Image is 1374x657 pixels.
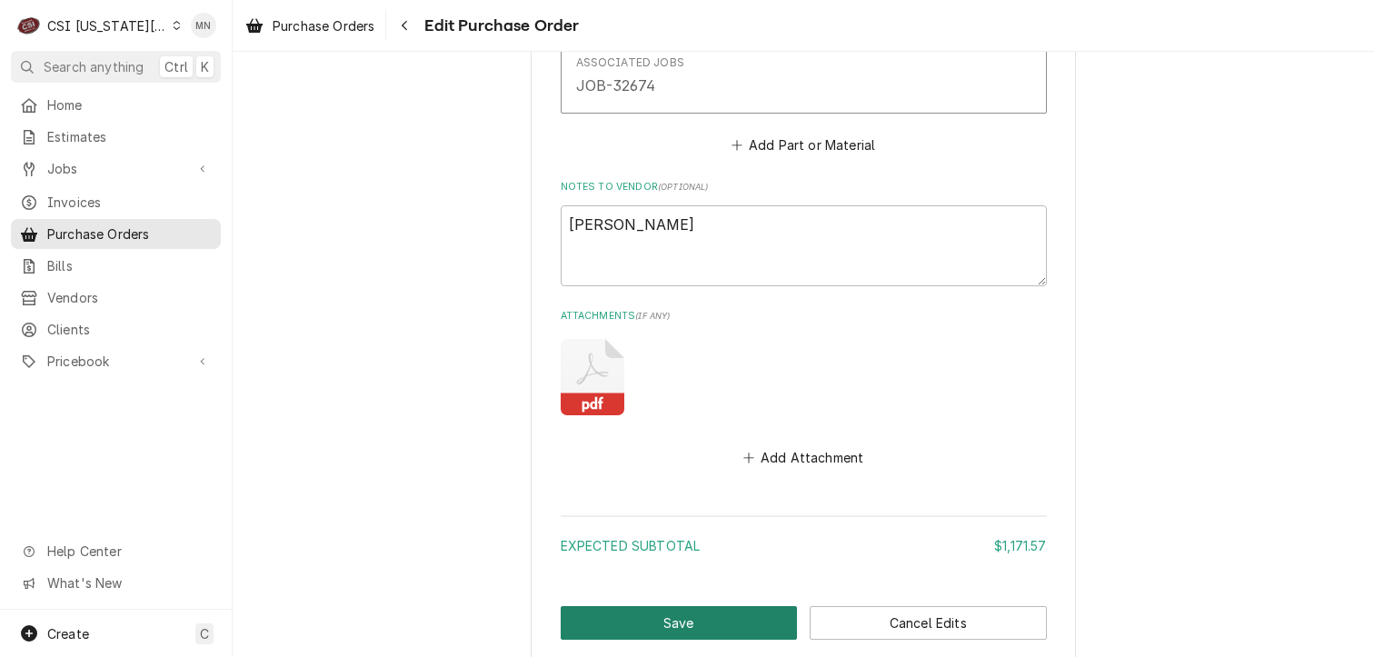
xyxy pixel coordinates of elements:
span: Estimates [47,127,212,146]
span: C [200,624,209,643]
a: Purchase Orders [11,219,221,249]
button: Add Part or Material [728,133,878,158]
a: Invoices [11,187,221,217]
span: Edit Purchase Order [419,14,579,38]
span: Bills [47,256,212,275]
div: JOB-32674 [576,75,655,96]
div: CSI [US_STATE][GEOGRAPHIC_DATA] [47,16,167,35]
span: Purchase Orders [273,16,374,35]
button: Navigate back [390,11,419,40]
span: Pricebook [47,352,184,371]
span: Create [47,626,89,642]
a: Estimates [11,122,221,152]
div: Button Group Row [561,606,1047,640]
span: Jobs [47,159,184,178]
button: Save [561,606,798,640]
textarea: [PERSON_NAME] [561,205,1047,287]
a: Go to Help Center [11,536,221,566]
button: Cancel Edits [810,606,1047,640]
button: Add Attachment [740,445,867,471]
span: Clients [47,320,212,339]
span: What's New [47,573,210,592]
div: C [16,13,42,38]
div: Associated Jobs [576,55,684,71]
span: Help Center [47,542,210,561]
span: Home [47,95,212,114]
div: Button Group [561,606,1047,640]
div: Amount Summary [561,509,1047,568]
a: Purchase Orders [238,11,382,41]
span: ( optional ) [658,182,709,192]
button: pdf [561,339,624,415]
span: ( if any ) [635,311,670,321]
div: Melissa Nehls's Avatar [191,13,216,38]
div: $1,171.57 [994,536,1046,555]
a: Go to What's New [11,568,221,598]
div: MN [191,13,216,38]
label: Attachments [561,309,1047,324]
a: Go to Jobs [11,154,221,184]
span: Ctrl [164,57,188,76]
a: Clients [11,314,221,344]
span: Expected Subtotal [561,538,701,553]
span: Search anything [44,57,144,76]
span: Vendors [47,288,212,307]
a: Bills [11,251,221,281]
button: Search anythingCtrlK [11,51,221,83]
span: Invoices [47,193,212,212]
a: Home [11,90,221,120]
span: Purchase Orders [47,224,212,244]
div: Attachments [561,309,1047,471]
div: CSI Kansas City's Avatar [16,13,42,38]
a: Vendors [11,283,221,313]
label: Notes to Vendor [561,180,1047,194]
span: K [201,57,209,76]
div: Notes to Vendor [561,180,1047,286]
a: Go to Pricebook [11,346,221,376]
div: Expected Subtotal [561,536,1047,555]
